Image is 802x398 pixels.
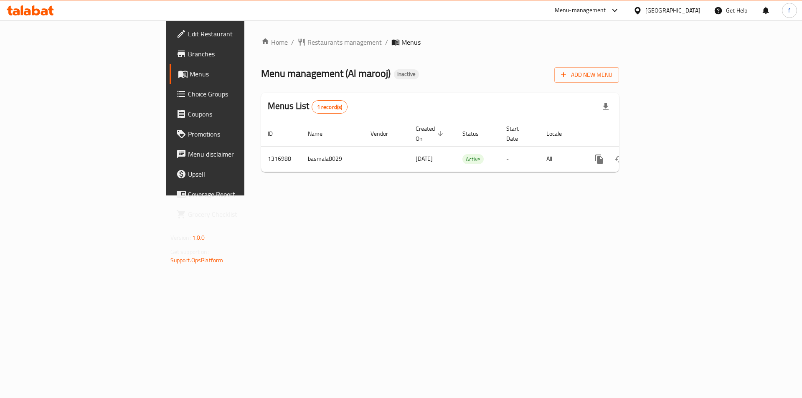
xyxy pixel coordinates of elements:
[462,155,484,164] span: Active
[546,129,573,139] span: Locale
[312,100,348,114] div: Total records count
[261,121,676,172] table: enhanced table
[170,84,300,104] a: Choice Groups
[312,103,348,111] span: 1 record(s)
[190,69,294,79] span: Menus
[170,232,191,243] span: Version:
[596,97,616,117] div: Export file
[170,124,300,144] a: Promotions
[506,124,530,144] span: Start Date
[170,184,300,204] a: Coverage Report
[268,100,348,114] h2: Menus List
[268,129,284,139] span: ID
[188,49,294,59] span: Branches
[788,6,790,15] span: f
[170,24,300,44] a: Edit Restaurant
[645,6,700,15] div: [GEOGRAPHIC_DATA]
[170,204,300,224] a: Grocery Checklist
[188,109,294,119] span: Coupons
[188,29,294,39] span: Edit Restaurant
[261,37,619,47] nav: breadcrumb
[561,70,612,80] span: Add New Menu
[170,164,300,184] a: Upsell
[555,5,606,15] div: Menu-management
[170,64,300,84] a: Menus
[170,246,209,257] span: Get support on:
[188,149,294,159] span: Menu disclaimer
[188,129,294,139] span: Promotions
[170,44,300,64] a: Branches
[188,169,294,179] span: Upsell
[609,149,629,169] button: Change Status
[188,209,294,219] span: Grocery Checklist
[554,67,619,83] button: Add New Menu
[297,37,382,47] a: Restaurants management
[170,104,300,124] a: Coupons
[170,255,223,266] a: Support.OpsPlatform
[589,149,609,169] button: more
[371,129,399,139] span: Vendor
[462,154,484,164] div: Active
[500,146,540,172] td: -
[301,146,364,172] td: basmala8029
[170,144,300,164] a: Menu disclaimer
[308,129,333,139] span: Name
[583,121,676,147] th: Actions
[192,232,205,243] span: 1.0.0
[540,146,583,172] td: All
[385,37,388,47] li: /
[394,71,419,78] span: Inactive
[401,37,421,47] span: Menus
[307,37,382,47] span: Restaurants management
[462,129,490,139] span: Status
[416,124,446,144] span: Created On
[416,153,433,164] span: [DATE]
[394,69,419,79] div: Inactive
[188,89,294,99] span: Choice Groups
[188,189,294,199] span: Coverage Report
[261,64,391,83] span: Menu management ( Al marooj )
